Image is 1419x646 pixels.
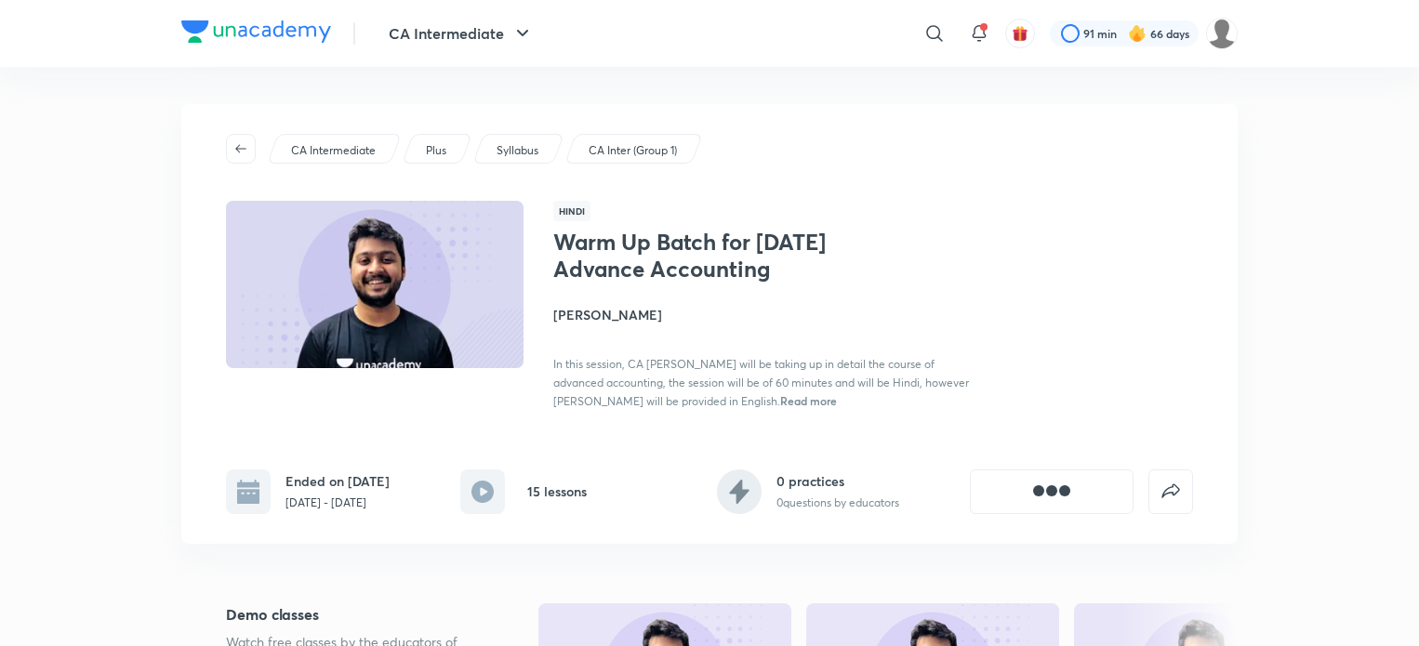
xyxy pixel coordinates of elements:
[426,142,446,159] p: Plus
[291,142,376,159] p: CA Intermediate
[527,481,587,501] h6: 15 lessons
[776,494,899,511] p: 0 questions by educators
[423,142,450,159] a: Plus
[553,305,970,324] h4: [PERSON_NAME]
[553,357,969,408] span: In this session, CA [PERSON_NAME] will be taking up in detail the course of advanced accounting, ...
[1005,19,1035,48] button: avatar
[226,603,479,626] h5: Demo classes
[553,201,590,221] span: Hindi
[285,494,390,511] p: [DATE] - [DATE]
[378,15,545,52] button: CA Intermediate
[586,142,681,159] a: CA Inter (Group 1)
[181,20,331,43] img: Company Logo
[181,20,331,47] a: Company Logo
[497,142,538,159] p: Syllabus
[1012,25,1028,42] img: avatar
[1128,24,1147,43] img: streak
[285,471,390,491] h6: Ended on [DATE]
[970,469,1134,514] button: [object Object]
[776,471,899,491] h6: 0 practices
[223,199,526,370] img: Thumbnail
[553,229,857,283] h1: Warm Up Batch for [DATE] Advance Accounting
[780,393,837,408] span: Read more
[494,142,542,159] a: Syllabus
[589,142,677,159] p: CA Inter (Group 1)
[288,142,379,159] a: CA Intermediate
[1206,18,1238,49] img: dhanak
[1148,469,1193,514] button: false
